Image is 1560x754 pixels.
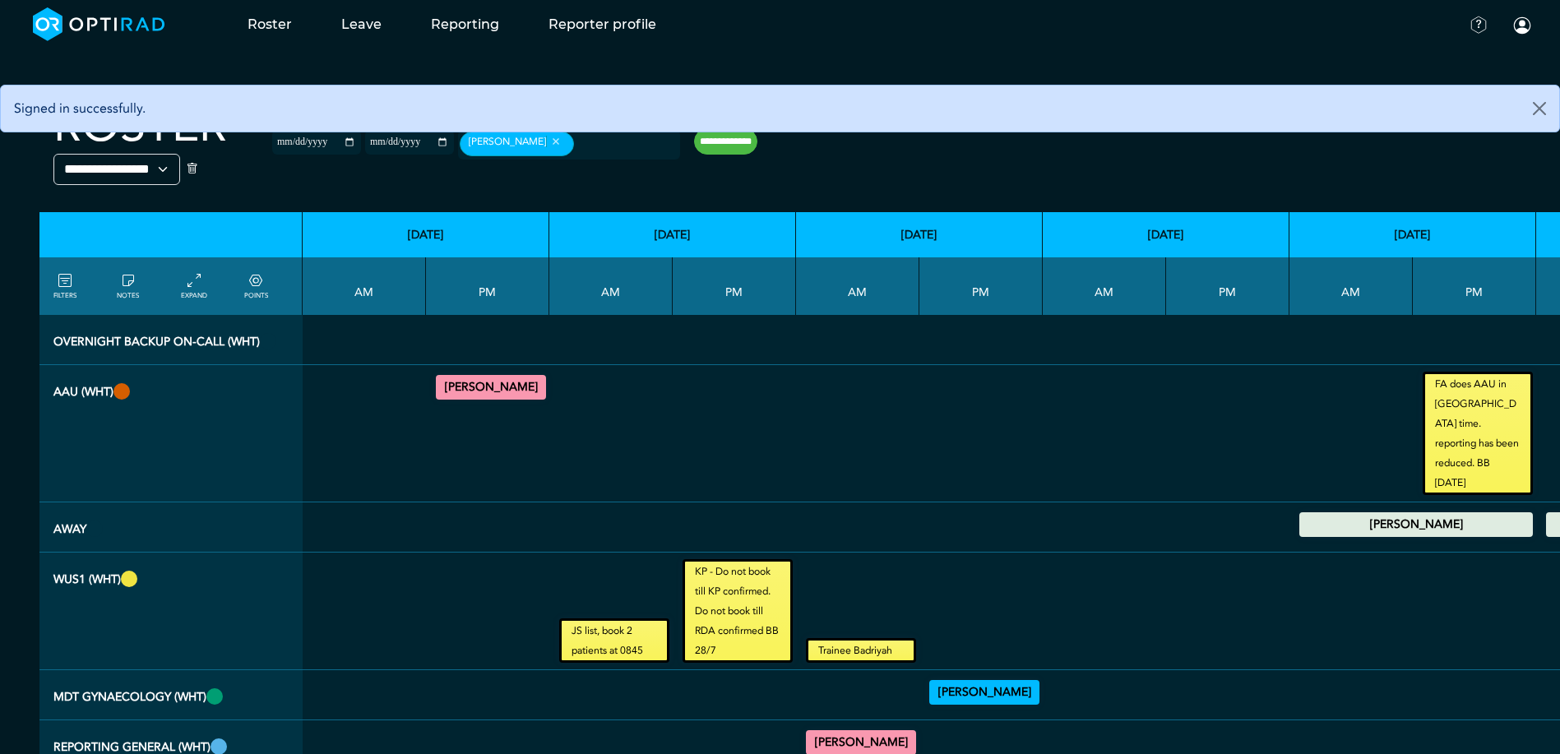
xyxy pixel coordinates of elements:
button: Close [1520,86,1559,132]
th: AM [1043,257,1166,315]
th: PM [1166,257,1289,315]
div: [PERSON_NAME] [460,132,574,156]
th: AM [796,257,919,315]
th: [DATE] [549,212,796,257]
summary: [PERSON_NAME] [1302,515,1530,534]
th: [DATE] [1043,212,1289,257]
img: brand-opti-rad-logos-blue-and-white-d2f68631ba2948856bd03f2d395fb146ddc8fb01b4b6e9315ea85fa773367... [33,7,165,41]
small: Trainee Badriyah [808,641,914,660]
div: CT Trauma & Urgent/MRI Trauma & Urgent 13:30 - 18:30 [436,375,546,400]
th: AAU (WHT) [39,365,303,502]
th: PM [919,257,1043,315]
th: [DATE] [796,212,1043,257]
small: KP - Do not book till KP confirmed. Do not book till RDA confirmed BB 28/7 [685,562,790,660]
th: WUS1 (WHT) [39,553,303,670]
input: null [577,137,660,152]
th: PM [1413,257,1536,315]
a: show/hide notes [117,271,139,301]
summary: [PERSON_NAME] [438,377,544,397]
a: collapse/expand entries [181,271,207,301]
th: AM [303,257,426,315]
th: AM [549,257,673,315]
small: JS list, book 2 patients at 0845 [562,621,667,660]
a: FILTERS [53,271,76,301]
a: collapse/expand expected points [244,271,268,301]
th: PM [673,257,796,315]
th: Overnight backup on-call (WHT) [39,315,303,365]
th: AM [1289,257,1413,315]
div: Gynaecology 14:00 - 17:00 [929,680,1039,705]
button: Remove item: '066fdb4f-eb9d-4249-b3e9-c484ce7ef786' [546,136,565,147]
summary: [PERSON_NAME] [932,682,1037,702]
th: MDT GYNAECOLOGY (WHT) [39,670,303,720]
small: FA does AAU in [GEOGRAPHIC_DATA] time. reporting has been reduced. BB [DATE] [1425,374,1530,493]
div: Annual Leave 00:00 - 23:59 [1299,512,1533,537]
th: [DATE] [1289,212,1536,257]
th: Away [39,502,303,553]
th: [DATE] [303,212,549,257]
summary: [PERSON_NAME] [808,733,914,752]
th: PM [426,257,549,315]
